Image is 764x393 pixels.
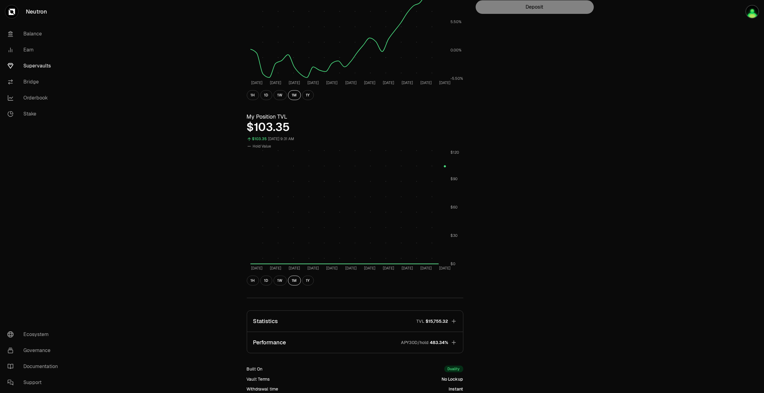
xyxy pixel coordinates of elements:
a: Documentation [2,359,66,375]
button: PerformanceAPY30D/hold483.34% [247,332,463,353]
div: Duality [444,366,463,372]
tspan: [DATE] [364,81,375,86]
a: Balance [2,26,66,42]
div: [DATE] 9:31 AM [268,136,294,143]
tspan: [DATE] [402,81,413,86]
tspan: $0 [450,261,455,266]
div: Vault Terms [247,376,270,382]
tspan: $30 [450,233,458,238]
button: StatisticsTVL$15,755.32 [247,311,463,332]
tspan: -5.50% [450,76,463,81]
button: 1W [274,276,287,286]
button: 1M [288,276,301,286]
button: 1D [260,276,272,286]
tspan: [DATE] [307,81,319,86]
button: 1Y [302,90,314,100]
tspan: [DATE] [364,266,375,271]
tspan: [DATE] [270,266,281,271]
a: Earn [2,42,66,58]
p: Statistics [253,317,278,326]
tspan: [DATE] [345,81,356,86]
img: Oldbloom [746,5,759,18]
tspan: 5.50% [450,19,462,24]
tspan: [DATE] [383,81,394,86]
tspan: [DATE] [345,266,356,271]
tspan: [DATE] [439,81,450,86]
tspan: [DATE] [420,81,432,86]
div: Built On [247,366,263,372]
tspan: [DATE] [307,266,319,271]
tspan: [DATE] [251,81,262,86]
div: $103.35 [247,121,463,133]
a: Supervaults [2,58,66,74]
tspan: 0.00% [450,48,462,53]
tspan: [DATE] [402,266,413,271]
tspan: [DATE] [326,266,338,271]
tspan: [DATE] [420,266,432,271]
div: Withdrawal time [247,386,278,392]
button: 1H [247,90,259,100]
tspan: [DATE] [383,266,394,271]
span: 483.34% [430,339,448,346]
tspan: [DATE] [439,266,450,271]
button: 1Y [302,276,314,286]
div: No Lockup [442,376,463,382]
tspan: [DATE] [289,266,300,271]
a: Support [2,375,66,391]
p: APY30D/hold [401,339,429,346]
p: TVL [417,318,425,324]
span: $15,755.32 [426,318,448,324]
div: $103.35 [252,136,267,143]
p: Performance [253,338,286,347]
div: Instant [449,386,463,392]
a: Bridge [2,74,66,90]
button: 1D [260,90,272,100]
tspan: $120 [450,150,459,155]
button: 1H [247,276,259,286]
tspan: $60 [450,205,458,210]
a: Stake [2,106,66,122]
h3: My Position TVL [247,112,463,121]
tspan: [DATE] [251,266,262,271]
a: Orderbook [2,90,66,106]
button: 1W [274,90,287,100]
tspan: $90 [450,176,458,181]
a: Ecosystem [2,326,66,342]
button: 1M [288,90,301,100]
tspan: [DATE] [270,81,281,86]
tspan: [DATE] [289,81,300,86]
span: Hold Value [253,144,271,149]
tspan: [DATE] [326,81,338,86]
a: Governance [2,342,66,359]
